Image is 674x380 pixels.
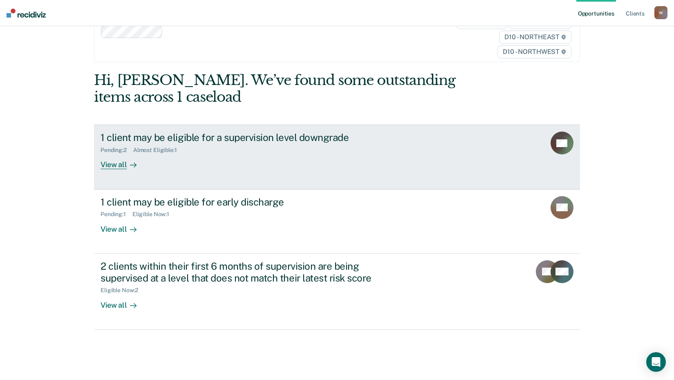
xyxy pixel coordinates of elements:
div: View all [101,294,146,310]
div: Pending : 2 [101,147,133,154]
button: W [654,6,667,19]
a: 1 client may be eligible for early dischargePending:1Eligible Now:1View all [94,190,580,254]
img: Recidiviz [7,9,46,18]
div: Pending : 1 [101,211,132,218]
div: View all [101,154,146,170]
a: 1 client may be eligible for a supervision level downgradePending:2Almost Eligible:1View all [94,125,580,189]
div: Eligible Now : 1 [132,211,176,218]
div: 2 clients within their first 6 months of supervision are being supervised at a level that does no... [101,260,387,284]
span: D10 - NORTHEAST [499,31,571,44]
span: D10 - NORTHWEST [497,45,571,58]
div: 1 client may be eligible for a supervision level downgrade [101,132,387,143]
a: 2 clients within their first 6 months of supervision are being supervised at a level that does no... [94,254,580,330]
div: Hi, [PERSON_NAME]. We’ve found some outstanding items across 1 caseload [94,72,483,105]
div: 1 client may be eligible for early discharge [101,196,387,208]
div: Open Intercom Messenger [646,352,666,372]
div: Eligible Now : 2 [101,287,145,294]
div: View all [101,218,146,234]
div: Almost Eligible : 1 [133,147,184,154]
